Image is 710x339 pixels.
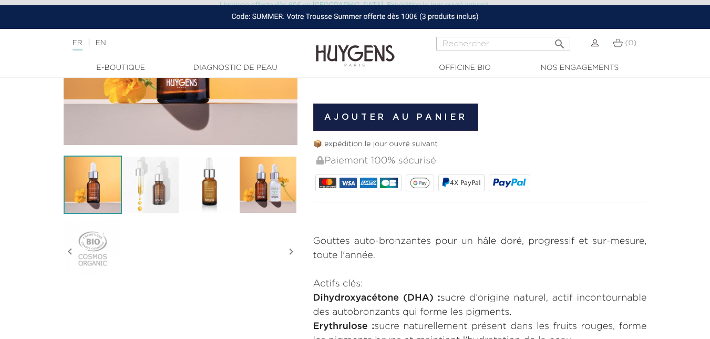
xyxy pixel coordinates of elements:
a: EN [95,39,106,47]
div: | [67,37,288,49]
p: Actifs clés: [313,277,647,291]
input: Rechercher [436,37,570,50]
p: 📦 expédition le jour ouvré suivant [313,139,647,150]
span: (0) [625,39,636,47]
p: sucre d’origine naturel, actif incontournable des autobronzants qui forme les pigments. [313,291,647,320]
button:  [550,34,569,48]
strong: Erythrulose : [313,322,375,331]
i:  [64,225,76,278]
img: VISA [339,178,357,188]
a: E-Boutique [68,63,173,74]
a: Nos engagements [527,63,632,74]
img: AMEX [360,178,377,188]
a: Diagnostic de peau [183,63,288,74]
img: Le Secret Soleil Autobronzant [64,156,122,214]
i:  [553,35,566,47]
strong: Dihydroxyacétone (DHA) : [313,293,440,303]
a: FR [73,39,83,50]
i:  [285,225,297,278]
a: Officine Bio [413,63,518,74]
img: google_pay [410,178,430,188]
div: Paiement 100% sécurisé [315,150,647,172]
span: 4X PayPal [450,179,480,187]
button: Ajouter au panier [313,104,479,131]
img: CB_NATIONALE [380,178,397,188]
img: Paiement 100% sécurisé [316,156,324,165]
img: Huygens [316,28,395,68]
p: Gouttes auto-bronzantes pour un hâle doré, progressif et sur-mesure, toute l'année. [313,234,647,263]
img: MASTERCARD [319,178,336,188]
